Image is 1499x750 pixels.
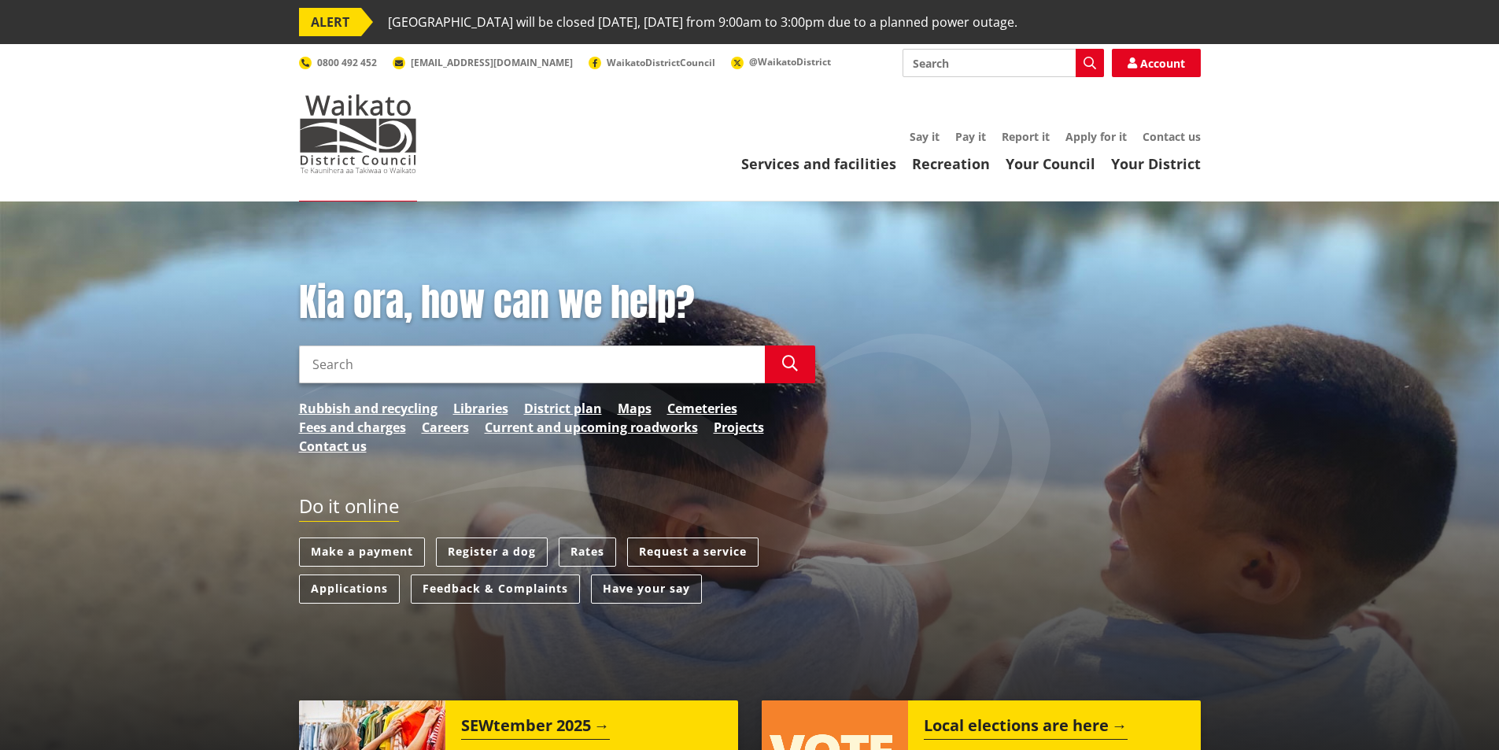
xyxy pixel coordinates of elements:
a: Careers [422,418,469,437]
h2: Do it online [299,495,399,523]
a: Recreation [912,154,990,173]
input: Search input [903,49,1104,77]
a: Apply for it [1065,129,1127,144]
a: Maps [618,399,652,418]
a: Register a dog [436,538,548,567]
h1: Kia ora, how can we help? [299,280,815,326]
a: [EMAIL_ADDRESS][DOMAIN_NAME] [393,56,573,69]
a: Feedback & Complaints [411,575,580,604]
a: @WaikatoDistrict [731,55,831,68]
a: Contact us [1143,129,1201,144]
a: Report it [1002,129,1050,144]
a: Cemeteries [667,399,737,418]
a: Contact us [299,437,367,456]
a: Rubbish and recycling [299,399,438,418]
a: Say it [910,129,940,144]
h2: Local elections are here [924,716,1128,740]
a: Applications [299,575,400,604]
a: 0800 492 452 [299,56,377,69]
input: Search input [299,345,765,383]
span: [EMAIL_ADDRESS][DOMAIN_NAME] [411,56,573,69]
a: Services and facilities [741,154,896,173]
a: Your District [1111,154,1201,173]
span: [GEOGRAPHIC_DATA] will be closed [DATE], [DATE] from 9:00am to 3:00pm due to a planned power outage. [388,8,1017,36]
h2: SEWtember 2025 [461,716,610,740]
a: Fees and charges [299,418,406,437]
a: Projects [714,418,764,437]
a: Libraries [453,399,508,418]
span: WaikatoDistrictCouncil [607,56,715,69]
span: 0800 492 452 [317,56,377,69]
a: Have your say [591,575,702,604]
a: Rates [559,538,616,567]
a: Your Council [1006,154,1095,173]
a: Make a payment [299,538,425,567]
a: Pay it [955,129,986,144]
a: WaikatoDistrictCouncil [589,56,715,69]
span: @WaikatoDistrict [749,55,831,68]
span: ALERT [299,8,361,36]
a: Current and upcoming roadworks [485,418,698,437]
a: Account [1112,49,1201,77]
a: Request a service [627,538,759,567]
img: Waikato District Council - Te Kaunihera aa Takiwaa o Waikato [299,94,417,173]
a: District plan [524,399,602,418]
